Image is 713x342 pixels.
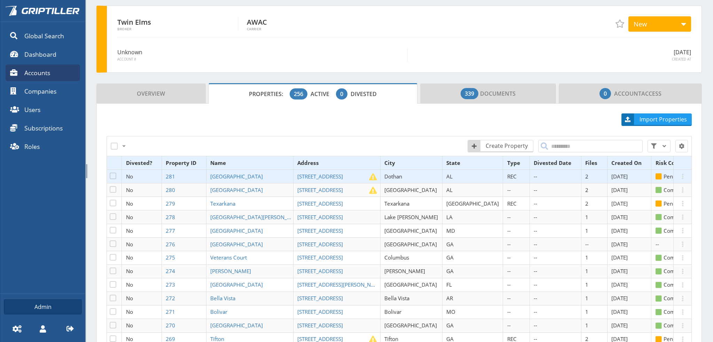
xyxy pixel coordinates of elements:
span: [GEOGRAPHIC_DATA] [210,241,263,248]
span: [STREET_ADDRESS] [297,214,343,221]
div: Unknown [117,48,408,62]
span: Global Search [24,31,64,40]
span: Companies [24,87,56,96]
a: [STREET_ADDRESS] [297,322,345,329]
a: 274 [166,268,177,275]
span: 2 [585,173,588,180]
span: [GEOGRAPHIC_DATA] [384,281,437,288]
span: Texarkana [384,200,409,207]
span: 271 [166,308,175,315]
a: [GEOGRAPHIC_DATA] [210,227,265,234]
span: -- [507,322,511,329]
span: [STREET_ADDRESS] [297,254,343,261]
span: 2 [585,200,588,207]
span: Lake [PERSON_NAME] [384,214,438,221]
a: Companies [6,83,80,100]
th: Type [503,156,530,170]
span: Completed [656,281,691,288]
span: -- [507,227,511,234]
span: [DATE] [611,295,628,302]
a: [STREET_ADDRESS][PERSON_NAME] [297,281,381,288]
span: Completed [656,322,691,329]
a: Roles [6,138,80,155]
span: Bolivar [210,308,227,315]
span: AL [446,186,453,193]
span: Texarkana [210,200,235,207]
a: 280 [166,186,177,193]
a: 276 [166,241,177,248]
span: [GEOGRAPHIC_DATA] [210,227,263,234]
span: Bella Vista [384,295,409,302]
span: -- [534,268,537,275]
span: No [126,186,133,193]
span: [GEOGRAPHIC_DATA][PERSON_NAME] [210,214,304,221]
a: [STREET_ADDRESS] [297,295,345,302]
span: AL [446,173,453,180]
a: [STREET_ADDRESS] [297,214,345,221]
span: [DATE] [611,322,628,329]
span: [GEOGRAPHIC_DATA] [210,322,263,329]
span: AR [446,295,453,302]
a: 278 [166,214,177,221]
span: No [126,227,133,234]
a: Subscriptions [6,120,80,136]
span: [DATE] [611,241,628,248]
span: -- [507,254,511,261]
span: 0 [604,89,607,98]
th: Divested? [122,156,162,170]
span: [DATE] [611,200,628,207]
span: Import Properties [635,115,692,124]
a: Users [6,101,80,118]
span: 339 [465,89,474,98]
span: No [126,241,133,248]
span: Bolivar [384,308,401,315]
a: Accounts [6,64,80,81]
span: 276 [166,241,175,248]
span: No [126,200,133,207]
span: Dothan [384,173,402,180]
span: Divested [351,90,377,98]
span: [STREET_ADDRESS] [297,186,343,193]
div: New [628,16,691,32]
span: 1 [585,322,588,329]
a: Admin [4,299,82,315]
span: Add to Favorites [616,19,624,28]
a: 275 [166,254,177,261]
span: -- [534,295,537,302]
span: [DATE] [611,214,628,221]
span: 278 [166,214,175,221]
span: Account # [117,57,402,62]
span: -- [507,281,511,288]
span: 279 [166,200,175,207]
a: Bolivar [210,308,229,315]
span: -- [507,186,511,193]
span: Completed [656,186,691,193]
a: [GEOGRAPHIC_DATA] [210,281,265,288]
span: REC [507,200,517,207]
th: State [442,156,503,170]
span: No [126,268,133,275]
span: GA [446,241,454,248]
div: Twin Elms [117,16,238,31]
span: Pending Review [656,173,703,180]
span: 1 [585,214,588,221]
label: Select All [111,140,120,150]
span: MO [446,308,455,315]
span: Overview [137,87,165,101]
span: Carrier [247,27,368,31]
span: No [126,281,133,288]
span: [GEOGRAPHIC_DATA] [210,281,263,288]
span: Create Property [481,142,533,150]
a: [GEOGRAPHIC_DATA][PERSON_NAME] [210,214,293,221]
th: Divested Date [530,156,581,170]
a: [STREET_ADDRESS] [297,241,345,248]
span: -- [507,295,511,302]
span: 1 [585,227,588,234]
a: [PERSON_NAME] [210,268,253,275]
span: [GEOGRAPHIC_DATA] [210,173,263,180]
a: 279 [166,200,177,207]
a: 270 [166,322,177,329]
span: -- [534,227,537,234]
div: AWAC [247,16,368,31]
a: [STREET_ADDRESS] [297,186,345,193]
